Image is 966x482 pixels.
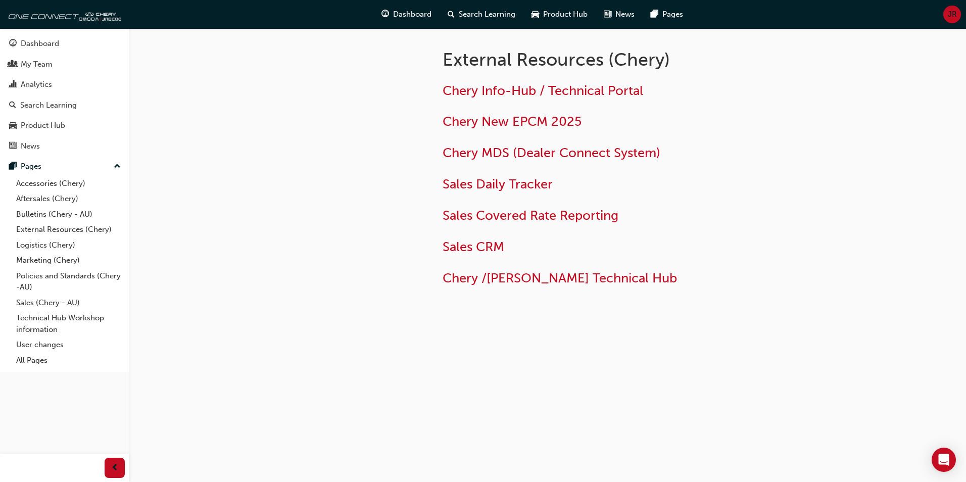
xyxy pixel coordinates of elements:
span: guage-icon [381,8,389,21]
a: Aftersales (Chery) [12,191,125,207]
a: Bulletins (Chery - AU) [12,207,125,222]
a: search-iconSearch Learning [440,4,523,25]
div: Search Learning [20,100,77,111]
div: Pages [21,161,41,172]
a: Logistics (Chery) [12,237,125,253]
span: Product Hub [543,9,588,20]
span: news-icon [9,142,17,151]
span: news-icon [604,8,611,21]
a: Chery New EPCM 2025 [443,114,582,129]
span: Pages [662,9,683,20]
span: pages-icon [9,162,17,171]
span: search-icon [448,8,455,21]
img: oneconnect [5,4,121,24]
span: JR [948,9,957,20]
a: Chery /[PERSON_NAME] Technical Hub [443,270,677,286]
a: Analytics [4,75,125,94]
div: Analytics [21,79,52,90]
div: Open Intercom Messenger [932,448,956,472]
a: Sales (Chery - AU) [12,295,125,311]
a: News [4,137,125,156]
a: Marketing (Chery) [12,253,125,268]
span: pages-icon [651,8,658,21]
a: My Team [4,55,125,74]
span: search-icon [9,101,16,110]
span: guage-icon [9,39,17,49]
span: News [615,9,635,20]
div: Product Hub [21,120,65,131]
span: chart-icon [9,80,17,89]
a: Sales Daily Tracker [443,176,553,192]
span: car-icon [532,8,539,21]
a: pages-iconPages [643,4,691,25]
div: News [21,140,40,152]
span: car-icon [9,121,17,130]
a: User changes [12,337,125,353]
a: news-iconNews [596,4,643,25]
a: Sales Covered Rate Reporting [443,208,618,223]
a: Search Learning [4,96,125,115]
button: Pages [4,157,125,176]
a: Chery MDS (Dealer Connect System) [443,145,660,161]
a: Technical Hub Workshop information [12,310,125,337]
a: Sales CRM [443,239,504,255]
a: Policies and Standards (Chery -AU) [12,268,125,295]
a: car-iconProduct Hub [523,4,596,25]
button: JR [943,6,961,23]
span: Search Learning [459,9,515,20]
div: Dashboard [21,38,59,50]
a: Product Hub [4,116,125,135]
div: My Team [21,59,53,70]
a: guage-iconDashboard [373,4,440,25]
span: Dashboard [393,9,431,20]
span: up-icon [114,160,121,173]
span: people-icon [9,60,17,69]
a: Dashboard [4,34,125,53]
button: DashboardMy TeamAnalyticsSearch LearningProduct HubNews [4,32,125,157]
h1: External Resources (Chery) [443,49,774,71]
a: Accessories (Chery) [12,176,125,191]
a: All Pages [12,353,125,368]
a: Chery Info-Hub / Technical Portal [443,83,643,99]
span: prev-icon [111,462,119,474]
a: External Resources (Chery) [12,222,125,237]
